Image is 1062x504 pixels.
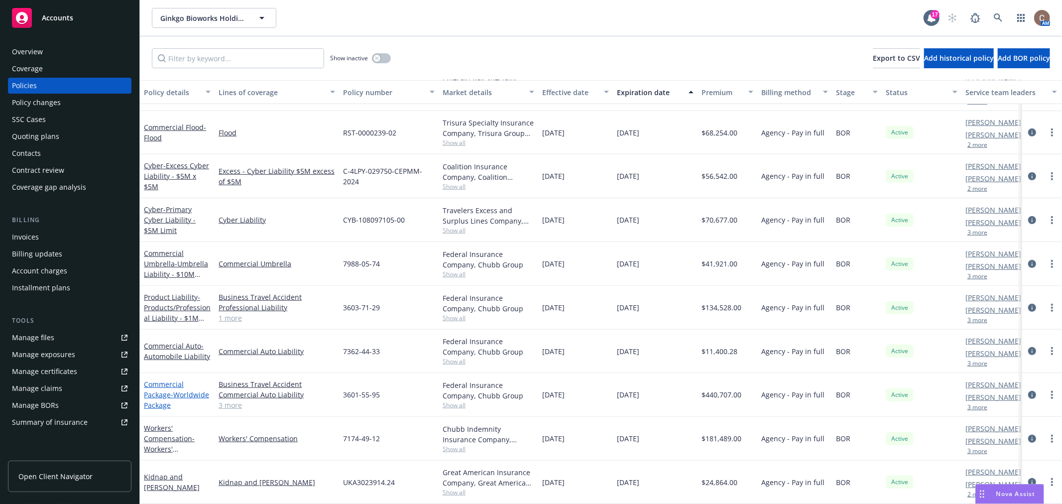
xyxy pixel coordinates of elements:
[890,216,910,225] span: Active
[12,229,39,245] div: Invoices
[12,414,88,430] div: Summary of insurance
[702,433,741,444] span: $181,489.00
[18,471,93,482] span: Open Client Navigator
[617,433,639,444] span: [DATE]
[965,292,1021,303] a: [PERSON_NAME]
[702,215,737,225] span: $70,677.00
[886,87,946,98] div: Status
[343,346,380,357] span: 7362-44-33
[975,484,1044,504] button: Nova Assist
[836,389,850,400] span: BOR
[836,87,867,98] div: Stage
[890,390,910,399] span: Active
[144,423,195,464] a: Workers' Compensation
[967,142,987,148] button: 2 more
[12,112,46,127] div: SSC Cases
[1026,126,1038,138] a: circleInformation
[617,258,639,269] span: [DATE]
[967,448,987,454] button: 3 more
[443,445,534,453] span: Show all
[8,280,131,296] a: Installment plans
[998,48,1050,68] button: Add BOR policy
[965,205,1021,215] a: [PERSON_NAME]
[12,330,54,346] div: Manage files
[542,477,565,488] span: [DATE]
[1026,302,1038,314] a: circleInformation
[1046,389,1058,401] a: more
[144,390,209,410] span: - Worldwide Package
[12,347,75,363] div: Manage exposures
[542,433,565,444] span: [DATE]
[965,129,1021,140] a: [PERSON_NAME]
[8,44,131,60] a: Overview
[996,490,1036,498] span: Nova Assist
[542,302,565,313] span: [DATE]
[967,404,987,410] button: 3 more
[965,467,1021,477] a: [PERSON_NAME]
[8,78,131,94] a: Policies
[702,258,737,269] span: $41,921.00
[8,61,131,77] a: Coverage
[702,302,741,313] span: $134,528.00
[965,336,1021,346] a: [PERSON_NAME]
[1046,476,1058,488] a: more
[12,162,64,178] div: Contract review
[967,317,987,323] button: 3 more
[8,450,131,460] div: Analytics hub
[140,80,215,104] button: Policy details
[219,313,335,323] a: 1 more
[967,361,987,367] button: 3 more
[617,389,639,400] span: [DATE]
[1026,389,1038,401] a: circleInformation
[890,259,910,268] span: Active
[836,346,850,357] span: BOR
[343,302,380,313] span: 3603-71-29
[890,434,910,443] span: Active
[617,127,639,138] span: [DATE]
[152,8,276,28] button: Ginkgo Bioworks Holdings, Inc.
[8,179,131,195] a: Coverage gap analysis
[12,263,67,279] div: Account charges
[219,346,335,357] a: Commercial Auto Liability
[761,215,825,225] span: Agency - Pay in full
[144,249,208,289] a: Commercial Umbrella
[443,488,534,497] span: Show all
[965,249,1021,259] a: [PERSON_NAME]
[219,258,335,269] a: Commercial Umbrella
[8,414,131,430] a: Summary of insurance
[343,215,405,225] span: CYB-108097105-00
[924,48,994,68] button: Add historical policy
[8,347,131,363] span: Manage exposures
[965,87,1046,98] div: Service team leaders
[144,259,208,289] span: - Umbrella Liability - $10M Limit
[836,302,850,313] span: BOR
[12,179,86,195] div: Coverage gap analysis
[976,485,988,504] div: Drag to move
[761,302,825,313] span: Agency - Pay in full
[443,226,534,235] span: Show all
[343,433,380,444] span: 7174-49-12
[8,145,131,161] a: Contacts
[215,80,339,104] button: Lines of coverage
[12,44,43,60] div: Overview
[12,364,77,379] div: Manage certificates
[873,48,920,68] button: Export to CSV
[1026,345,1038,357] a: circleInformation
[443,380,534,401] div: Federal Insurance Company, Chubb Group
[538,80,613,104] button: Effective date
[836,258,850,269] span: BOR
[219,302,335,313] a: Professional Liability
[836,127,850,138] span: BOR
[542,87,598,98] div: Effective date
[443,87,523,98] div: Market details
[219,400,335,410] a: 3 more
[702,346,737,357] span: $11,400.28
[873,53,920,63] span: Export to CSV
[967,273,987,279] button: 3 more
[443,249,534,270] div: Federal Insurance Company, Chubb Group
[965,479,1021,490] a: [PERSON_NAME]
[144,379,209,410] a: Commercial Package
[443,314,534,322] span: Show all
[542,127,565,138] span: [DATE]
[967,492,987,498] button: 2 more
